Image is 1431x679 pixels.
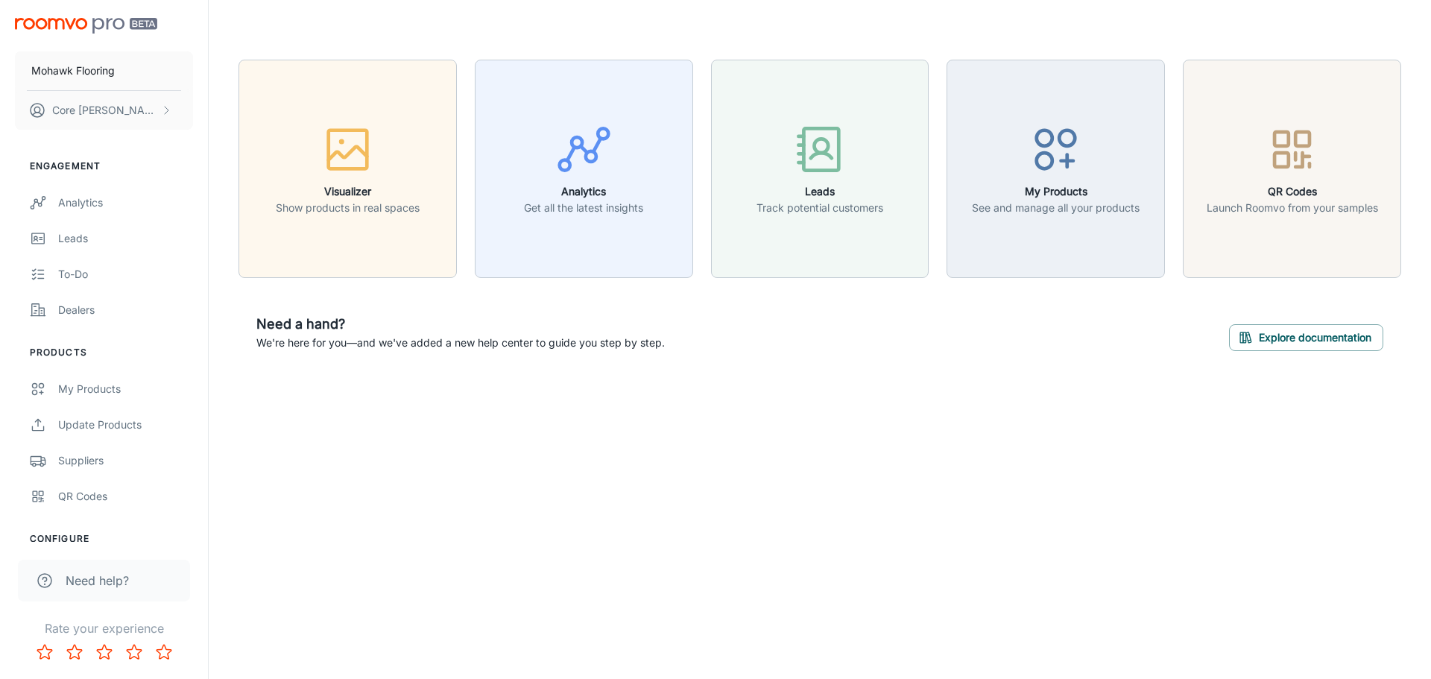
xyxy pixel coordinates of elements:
[276,200,420,216] p: Show products in real spaces
[1183,60,1401,278] button: QR CodesLaunch Roomvo from your samples
[475,160,693,175] a: AnalyticsGet all the latest insights
[947,60,1165,278] button: My ProductsSee and manage all your products
[58,417,193,433] div: Update Products
[15,18,157,34] img: Roomvo PRO Beta
[256,335,665,351] p: We're here for you—and we've added a new help center to guide you step by step.
[256,314,665,335] h6: Need a hand?
[756,183,883,200] h6: Leads
[58,266,193,282] div: To-do
[238,60,457,278] button: VisualizerShow products in real spaces
[58,381,193,397] div: My Products
[947,160,1165,175] a: My ProductsSee and manage all your products
[15,91,193,130] button: Core [PERSON_NAME]
[1183,160,1401,175] a: QR CodesLaunch Roomvo from your samples
[31,63,115,79] p: Mohawk Flooring
[1207,183,1378,200] h6: QR Codes
[972,200,1140,216] p: See and manage all your products
[475,60,693,278] button: AnalyticsGet all the latest insights
[711,160,929,175] a: LeadsTrack potential customers
[972,183,1140,200] h6: My Products
[524,200,643,216] p: Get all the latest insights
[276,183,420,200] h6: Visualizer
[756,200,883,216] p: Track potential customers
[1207,200,1378,216] p: Launch Roomvo from your samples
[58,195,193,211] div: Analytics
[58,302,193,318] div: Dealers
[524,183,643,200] h6: Analytics
[15,51,193,90] button: Mohawk Flooring
[711,60,929,278] button: LeadsTrack potential customers
[52,102,157,119] p: Core [PERSON_NAME]
[1229,329,1383,344] a: Explore documentation
[58,230,193,247] div: Leads
[1229,324,1383,351] button: Explore documentation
